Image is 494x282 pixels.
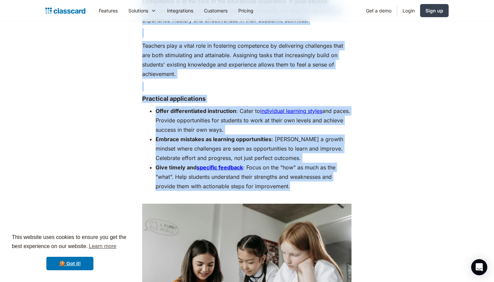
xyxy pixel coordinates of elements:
[142,41,352,79] p: Teachers play a vital role in fostering competence by delivering challenges that are both stimula...
[260,108,322,114] a: individual learning styles
[156,108,236,114] strong: Offer differentiated instruction
[156,134,352,163] li: : [PERSON_NAME] a growth mindset where challenges are seen as opportunities to learn and improve....
[397,3,420,18] a: Login
[123,3,162,18] div: Solutions
[156,164,197,171] strong: Give timely and
[156,163,352,200] li: : Focus on the "how" as much as the "what”. Help students understand their strengths and weakness...
[162,3,199,18] a: Integrations
[45,6,85,15] a: home
[12,233,128,251] span: This website uses cookies to ensure you get the best experience on our website.
[5,227,134,277] div: cookieconsent
[88,241,117,251] a: learn more about cookies
[420,4,449,17] a: Sign up
[361,3,397,18] a: Get a demo
[233,3,259,18] a: Pricing
[46,257,93,270] a: dismiss cookie message
[128,7,148,14] div: Solutions
[471,259,487,275] div: Open Intercom Messenger
[142,82,352,91] p: ‍
[425,7,443,14] div: Sign up
[156,136,272,143] strong: Embrace mistakes as learning opportunities
[156,106,352,134] li: : Cater to and paces. Provide opportunities for students to work at their own levels and achieve ...
[93,3,123,18] a: Features
[142,28,352,38] p: ‍
[199,3,233,18] a: Customers
[142,95,352,103] h4: Practical applications
[197,164,243,171] a: specific feedback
